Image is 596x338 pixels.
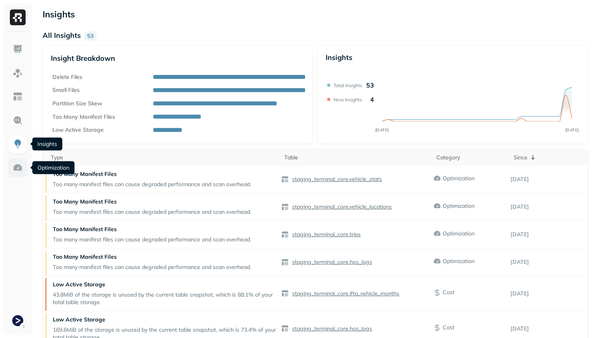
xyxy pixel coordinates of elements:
[291,203,392,211] p: staging_terminal_core.vehicle_locations
[10,9,26,25] img: Ryft
[289,203,392,211] a: staging_terminal_core.vehicle_locations
[443,202,475,210] p: Optimization
[52,73,82,80] text: Delete Files
[52,86,80,93] text: Small Files
[53,198,251,205] p: Too Many Manifest Files
[443,289,454,296] p: Cost
[326,53,352,62] p: Insights
[51,54,305,63] p: Insight Breakdown
[13,162,23,173] img: Optimization
[13,115,23,125] img: Query Explorer
[53,226,251,233] p: Too Many Manifest Files
[12,315,23,326] img: Terminal Staging
[281,258,289,266] img: table
[52,113,115,120] text: Too Many Manifest Files
[289,325,372,332] a: staging_terminal_core.hos_logs
[53,281,277,288] p: Low Active Storage
[443,258,475,265] p: Optimization
[514,153,585,162] div: Since
[53,316,277,323] p: Low Active Storage
[53,208,251,216] p: Too many manifest files can cause degraded performance and scan overhead.
[510,203,588,211] p: [DATE]
[291,176,382,183] p: staging_terminal_core.vehicle_stats
[289,258,372,266] a: staging_terminal_core.hos_logs
[52,100,102,107] text: Partition Size Skew
[53,291,277,306] p: 43.8MiB of the storage is unused by the current table snapshot, which is 88.1% of your total tabl...
[43,7,588,21] p: Insights
[53,263,251,271] p: Too many manifest files can cause degraded performance and scan overhead.
[443,230,475,237] p: Optimization
[291,325,372,332] p: staging_terminal_core.hos_logs
[281,325,289,332] img: table
[32,161,74,174] div: Optimization
[291,258,372,266] p: staging_terminal_core.hos_logs
[289,290,399,297] a: staging_terminal_core.ifta_vehicle_months
[375,127,389,133] tspan: [DATE]
[366,81,374,89] p: 53
[333,97,362,103] p: New Insights
[13,44,23,54] img: Dashboard
[53,170,251,178] p: Too Many Manifest Files
[43,31,81,40] p: All Insights
[370,95,374,103] p: 4
[510,325,588,332] p: [DATE]
[436,154,507,161] div: Category
[443,324,454,331] p: Cost
[32,138,62,151] div: Insights
[333,82,362,88] p: Total Insights
[281,289,289,297] img: table
[291,231,361,238] p: staging_terminal_core.trips
[13,92,23,102] img: Asset Explorer
[565,127,579,133] tspan: [DATE]
[281,203,289,211] img: table
[52,126,104,133] text: Low Active Storage
[53,181,251,188] p: Too many manifest files can cause degraded performance and scan overhead.
[51,154,278,161] div: Type
[510,258,588,266] p: [DATE]
[84,32,97,41] p: 53
[291,290,399,297] p: staging_terminal_core.ifta_vehicle_months
[289,176,382,183] a: staging_terminal_core.vehicle_stats
[281,176,289,183] img: table
[281,231,289,239] img: table
[53,236,251,243] p: Too many manifest files can cause degraded performance and scan overhead.
[53,253,251,261] p: Too Many Manifest Files
[289,231,361,238] a: staging_terminal_core.trips
[510,231,588,238] p: [DATE]
[284,154,430,161] div: Table
[13,139,23,149] img: Insights
[510,290,588,297] p: [DATE]
[510,176,588,183] p: [DATE]
[13,68,23,78] img: Assets
[443,175,475,182] p: Optimization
